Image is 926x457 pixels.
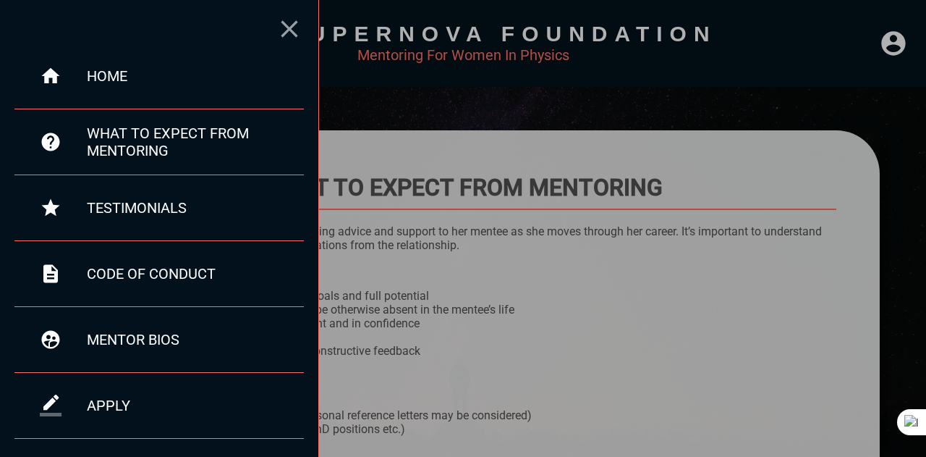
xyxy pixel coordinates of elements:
[87,331,304,348] div: mentor bios
[87,125,304,159] div: what to expect from mentoring
[87,265,304,282] div: code of conduct
[87,199,304,217] div: testimonials
[87,397,304,414] div: apply
[87,67,304,85] div: home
